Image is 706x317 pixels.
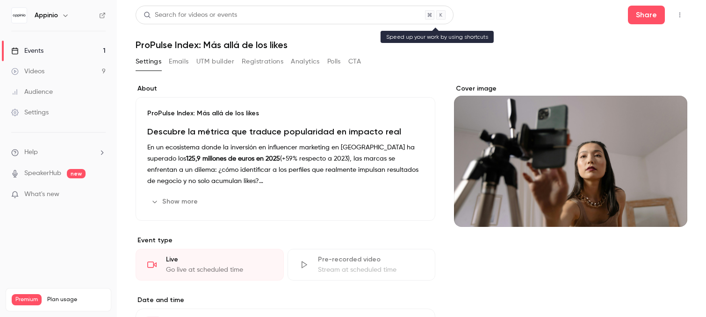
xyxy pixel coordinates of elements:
[67,169,86,178] span: new
[147,109,424,118] p: ProPulse Index: Más allá de los likes
[166,265,272,275] div: Go live at scheduled time
[196,54,234,69] button: UTM builder
[12,8,27,23] img: Appinio
[242,54,283,69] button: Registrations
[11,46,43,56] div: Events
[11,108,49,117] div: Settings
[166,255,272,264] div: Live
[628,6,665,24] button: Share
[454,84,687,93] label: Cover image
[147,127,401,137] strong: Descubre la métrica que traduce popularidad en impacto real
[35,11,58,20] h6: Appinio
[136,236,435,245] p: Event type
[47,296,105,303] span: Plan usage
[11,87,53,97] div: Audience
[24,148,38,157] span: Help
[12,294,42,305] span: Premium
[291,54,320,69] button: Analytics
[186,155,280,162] strong: 125,9 millones de euros en 2025
[169,54,188,69] button: Emails
[147,142,424,187] p: En un ecosistema donde la inversión en influencer marketing en [GEOGRAPHIC_DATA] ha superado los ...
[136,54,161,69] button: Settings
[136,39,687,50] h1: ProPulse Index: Más allá de los likes
[24,169,61,178] a: SpeakerHub
[348,54,361,69] button: CTA
[288,249,436,281] div: Pre-recorded videoStream at scheduled time
[327,54,341,69] button: Polls
[454,84,687,227] section: Cover image
[136,296,435,305] label: Date and time
[144,10,237,20] div: Search for videos or events
[136,249,284,281] div: LiveGo live at scheduled time
[318,265,424,275] div: Stream at scheduled time
[11,148,106,157] li: help-dropdown-opener
[24,190,59,199] span: What's new
[94,190,106,199] iframe: Noticeable Trigger
[147,194,203,209] button: Show more
[136,84,435,93] label: About
[318,255,424,264] div: Pre-recorded video
[11,67,44,76] div: Videos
